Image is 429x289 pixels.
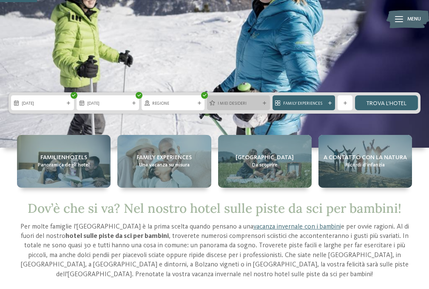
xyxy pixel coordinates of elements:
a: Hotel sulle piste da sci per bambini: divertimento senza confini [GEOGRAPHIC_DATA] Da scoprire [218,135,312,188]
a: Hotel sulle piste da sci per bambini: divertimento senza confini Familienhotels Panoramica degli ... [17,135,111,188]
a: vacanza invernale con i bambini [253,223,341,230]
span: [DATE] [87,100,129,106]
span: Family experiences [136,154,192,162]
span: Family Experiences [283,100,325,106]
span: Regione [152,100,194,106]
span: Dov’è che si va? Nel nostro hotel sulle piste da sci per bambini! [28,200,401,216]
span: Familienhotels [40,154,87,162]
a: trova l’hotel [355,95,418,110]
span: Da scoprire [252,162,278,169]
span: Panoramica degli hotel [38,162,90,169]
strong: hotel sulle piste da sci per bambini [65,233,169,240]
span: I miei desideri [218,100,259,106]
a: Hotel sulle piste da sci per bambini: divertimento senza confini A contatto con la natura Ricordi... [318,135,412,188]
p: Per molte famiglie l'[GEOGRAPHIC_DATA] è la prima scelta quando pensano a una e per ovvie ragioni... [17,222,412,279]
span: Una vacanza su misura [139,162,190,169]
a: Hotel sulle piste da sci per bambini: divertimento senza confini Family experiences Una vacanza s... [117,135,211,188]
span: [DATE] [22,100,63,106]
img: Familienhotels Südtirol [386,9,429,30]
span: A contatto con la natura [324,154,407,162]
span: Ricordi d’infanzia [346,162,385,169]
span: [GEOGRAPHIC_DATA] [236,154,294,162]
span: Menu [407,16,421,23]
